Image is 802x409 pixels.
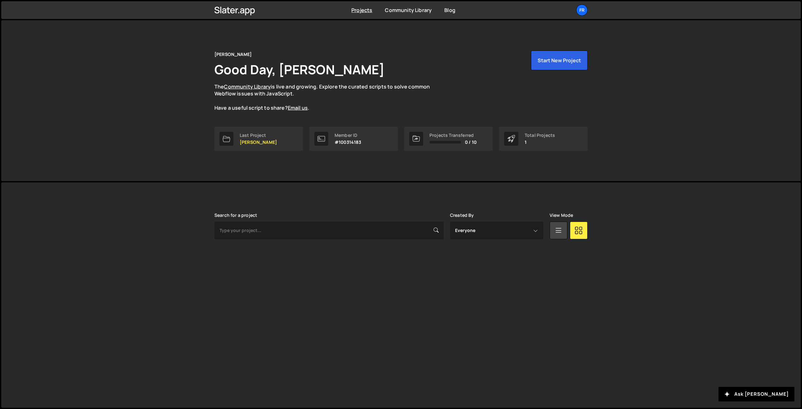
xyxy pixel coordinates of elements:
[450,213,474,218] label: Created By
[214,222,444,239] input: Type your project...
[288,104,308,111] a: Email us
[385,7,432,14] a: Community Library
[240,133,277,138] div: Last Project
[214,213,257,218] label: Search for a project
[214,127,303,151] a: Last Project [PERSON_NAME]
[224,83,271,90] a: Community Library
[531,51,588,70] button: Start New Project
[444,7,455,14] a: Blog
[550,213,573,218] label: View Mode
[214,61,385,78] h1: Good Day, [PERSON_NAME]
[214,51,252,58] div: [PERSON_NAME]
[214,83,442,112] p: The is live and growing. Explore the curated scripts to solve common Webflow issues with JavaScri...
[335,133,361,138] div: Member ID
[335,140,361,145] p: #100314183
[576,4,588,16] a: Fr
[525,140,555,145] p: 1
[465,140,477,145] span: 0 / 10
[351,7,372,14] a: Projects
[240,140,277,145] p: [PERSON_NAME]
[525,133,555,138] div: Total Projects
[719,387,794,401] button: Ask [PERSON_NAME]
[429,133,477,138] div: Projects Transferred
